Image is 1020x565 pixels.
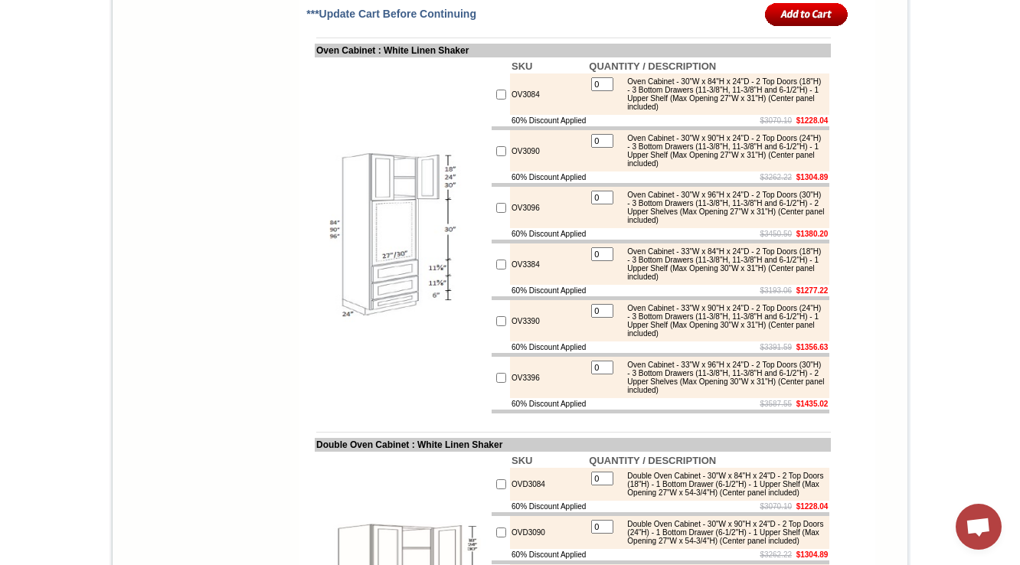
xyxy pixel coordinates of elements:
[620,191,825,224] div: Oven Cabinet - 30"W x 96"H x 24"D - 2 Top Doors (30"H) - 3 Bottom Drawers (11-3/8"H, 11-3/8"H and...
[512,455,532,466] b: SKU
[180,70,219,85] td: Baycreek Gray
[620,520,825,545] div: Double Oven Cabinet - 30"W x 90"H x 24"D - 2 Top Doors (24"H) - 1 Bottom Drawer (6-1/2"H) - 1 Upp...
[510,73,587,115] td: OV3084
[760,343,792,351] s: $3391.59
[620,134,825,168] div: Oven Cabinet - 30"W x 90"H x 24"D - 2 Top Doors (24"H) - 3 Bottom Drawers (11-3/8"H, 11-3/8"H and...
[760,502,792,511] s: $3070.10
[263,70,302,85] td: Bellmonte Maple
[760,116,792,125] s: $3070.10
[510,115,587,126] td: 60% Discount Applied
[760,550,792,559] s: $3262.22
[589,455,716,466] b: QUANTITY / DESCRIPTION
[796,173,829,181] b: $1304.89
[760,173,792,181] s: $3262.22
[315,44,831,57] td: Oven Cabinet : White Linen Shaker
[132,70,178,87] td: [PERSON_NAME] White Shaker
[760,286,792,295] s: $3193.06
[510,501,587,512] td: 60% Discount Applied
[2,4,15,16] img: pdf.png
[956,504,1002,550] div: Open chat
[796,116,829,125] b: $1228.04
[620,304,825,338] div: Oven Cabinet - 33"W x 90"H x 24"D - 2 Top Doors (24"H) - 3 Bottom Drawers (11-3/8"H, 11-3/8"H and...
[219,43,221,44] img: spacer.gif
[760,400,792,408] s: $3587.55
[620,472,825,497] div: Double Oven Cabinet - 30"W x 84"H x 24"D - 2 Top Doors (18"H) - 1 Bottom Drawer (6-1/2"H) - 1 Upp...
[796,550,829,559] b: $1304.89
[41,70,80,85] td: Alabaster Shaker
[620,247,825,281] div: Oven Cabinet - 33"W x 84"H x 24"D - 2 Top Doors (18"H) - 3 Bottom Drawers (11-3/8"H, 11-3/8"H and...
[796,343,829,351] b: $1356.63
[510,468,587,501] td: OVD3084
[18,2,124,15] a: Price Sheet View in PDF Format
[620,77,825,111] div: Oven Cabinet - 30"W x 84"H x 24"D - 2 Top Doors (18"H) - 3 Bottom Drawers (11-3/8"H, 11-3/8"H and...
[510,130,587,171] td: OV3090
[80,43,83,44] img: spacer.gif
[306,8,476,20] span: ***Update Cart Before Continuing
[796,400,829,408] b: $1435.02
[620,361,825,394] div: Oven Cabinet - 33"W x 96"H x 24"D - 2 Top Doors (30"H) - 3 Bottom Drawers (11-3/8"H, 11-3/8"H and...
[510,285,587,296] td: 60% Discount Applied
[316,150,489,322] img: Oven Cabinet
[260,43,263,44] img: spacer.gif
[765,2,848,27] input: Add to Cart
[510,549,587,560] td: 60% Discount Applied
[510,300,587,341] td: OV3390
[510,171,587,183] td: 60% Discount Applied
[39,43,41,44] img: spacer.gif
[315,438,831,452] td: Double Oven Cabinet : White Linen Shaker
[760,230,792,238] s: $3450.50
[589,60,716,72] b: QUANTITY / DESCRIPTION
[796,286,829,295] b: $1277.22
[510,357,587,398] td: OV3396
[510,341,587,353] td: 60% Discount Applied
[510,228,587,240] td: 60% Discount Applied
[510,243,587,285] td: OV3384
[221,70,260,87] td: Beachwood Oak Shaker
[18,6,124,15] b: Price Sheet View in PDF Format
[796,230,829,238] b: $1380.20
[510,398,587,410] td: 60% Discount Applied
[512,60,532,72] b: SKU
[129,43,132,44] img: spacer.gif
[83,70,129,87] td: [PERSON_NAME] Yellow Walnut
[178,43,180,44] img: spacer.gif
[510,516,587,549] td: OVD3090
[510,187,587,228] td: OV3096
[796,502,829,511] b: $1228.04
